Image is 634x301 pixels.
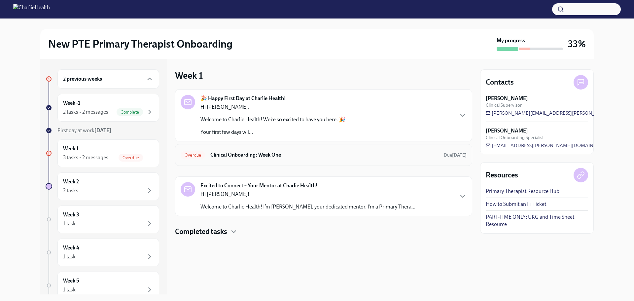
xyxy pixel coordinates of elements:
[117,110,143,115] span: Complete
[200,129,345,136] p: Your first few days wil...
[63,220,76,227] div: 1 task
[486,134,544,141] span: Clinical Onboarding Specialist
[175,227,227,237] h4: Completed tasks
[46,239,159,266] a: Week 41 task
[181,153,205,158] span: Overdue
[444,152,467,158] span: Due
[63,154,108,161] div: 3 tasks • 2 messages
[486,213,588,228] a: PART-TIME ONLY: UKG and Time Sheet Resource
[497,37,525,44] strong: My progress
[46,172,159,200] a: Week 22 tasks
[57,127,111,133] span: First day at work
[175,227,472,237] div: Completed tasks
[486,127,528,134] strong: [PERSON_NAME]
[13,4,50,15] img: CharlieHealth
[63,286,76,293] div: 1 task
[46,272,159,299] a: Week 51 task
[63,75,102,83] h6: 2 previous weeks
[63,145,79,152] h6: Week 1
[63,108,108,116] div: 2 tasks • 2 messages
[94,127,111,133] strong: [DATE]
[486,95,528,102] strong: [PERSON_NAME]
[486,77,514,87] h4: Contacts
[181,150,467,160] a: OverdueClinical Onboarding: Week OneDue[DATE]
[486,201,546,208] a: How to Submit an IT Ticket
[46,127,159,134] a: First day at work[DATE]
[486,170,518,180] h4: Resources
[200,95,286,102] strong: 🎉 Happy First Day at Charlie Health!
[486,102,522,108] span: Clinical Supervisor
[175,69,203,81] h3: Week 1
[200,103,345,111] p: Hi [PERSON_NAME],
[63,211,79,218] h6: Week 3
[486,142,612,149] a: [EMAIL_ADDRESS][PERSON_NAME][DOMAIN_NAME]
[444,152,467,158] span: September 13th, 2025 10:00
[48,37,232,51] h2: New PTE Primary Therapist Onboarding
[452,152,467,158] strong: [DATE]
[486,188,559,195] a: Primary Therapist Resource Hub
[200,191,415,198] p: Hi [PERSON_NAME]!
[200,116,345,123] p: Welcome to Charlie Health! We’re so excited to have you here. 🎉
[119,155,143,160] span: Overdue
[63,244,79,251] h6: Week 4
[63,178,79,185] h6: Week 2
[46,206,159,233] a: Week 31 task
[63,277,79,284] h6: Week 5
[57,69,159,89] div: 2 previous weeks
[200,203,415,210] p: Welcome to Charlie Health! I’m [PERSON_NAME], your dedicated mentor. I’m a Primary Thera...
[568,38,586,50] h3: 33%
[63,187,78,194] div: 2 tasks
[46,139,159,167] a: Week 13 tasks • 2 messagesOverdue
[63,253,76,260] div: 1 task
[63,99,80,107] h6: Week -1
[200,182,318,189] strong: Excited to Connect – Your Mentor at Charlie Health!
[210,151,439,159] h6: Clinical Onboarding: Week One
[46,94,159,122] a: Week -12 tasks • 2 messagesComplete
